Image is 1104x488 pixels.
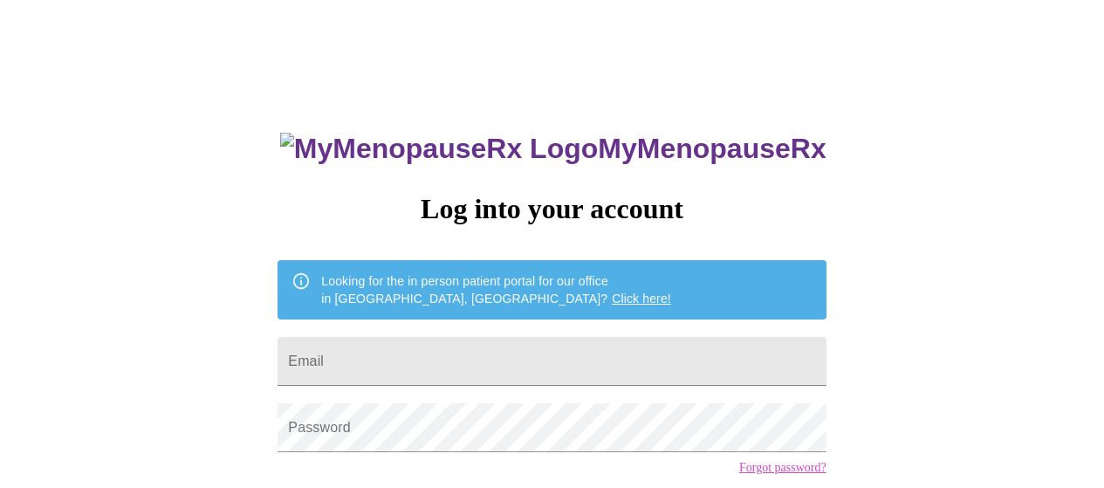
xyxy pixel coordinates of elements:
[321,265,671,314] div: Looking for the in person patient portal for our office in [GEOGRAPHIC_DATA], [GEOGRAPHIC_DATA]?
[739,461,826,475] a: Forgot password?
[280,133,826,165] h3: MyMenopauseRx
[278,193,826,225] h3: Log into your account
[280,133,598,165] img: MyMenopauseRx Logo
[612,292,671,306] a: Click here!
